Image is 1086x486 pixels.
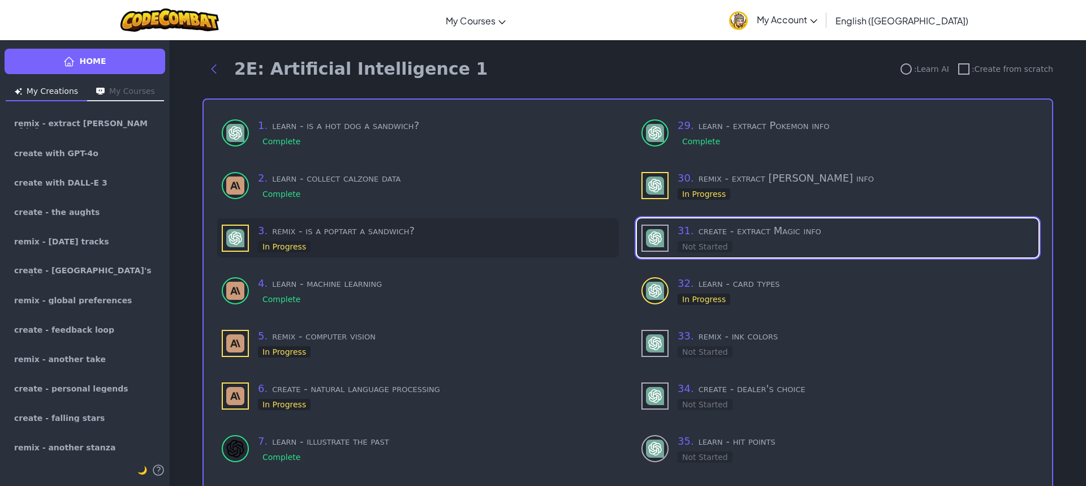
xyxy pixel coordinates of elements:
span: My Account [757,14,817,25]
span: remix - global preferences [14,296,132,304]
span: 34 . [678,382,694,394]
img: GPT-4 [646,387,664,405]
img: GPT-4 [226,124,244,142]
div: learn to use - DALL-E 3 (Complete) [217,429,619,468]
div: learn to use - Claude (Complete) [217,271,619,310]
button: My Creations [6,83,87,101]
span: 32 . [678,277,694,289]
h3: learn - illustrate the past [258,433,614,449]
h3: learn - collect calzone data [258,170,614,186]
span: 30 . [678,172,694,184]
a: create - [GEOGRAPHIC_DATA]'s preferences [5,257,165,285]
a: create - falling stars [5,405,165,432]
span: Home [79,55,106,67]
span: 33 . [678,330,694,342]
div: In Progress [258,346,311,358]
a: Home [5,49,165,74]
div: Complete [258,136,305,147]
div: Complete [678,136,725,147]
img: GPT-4 [646,282,664,300]
img: GPT-4 [226,229,244,247]
span: remix - extract [PERSON_NAME] info [14,119,156,128]
a: remix - another take [5,346,165,373]
span: remix - [DATE] tracks [14,238,109,246]
a: remix - [DATE] tracks [5,228,165,255]
div: use - Claude (In Progress) [217,324,619,363]
a: remix - another stanza [5,434,165,461]
a: My Account [723,2,823,38]
a: create with DALL-E 3 [5,169,165,196]
img: GPT-4 [646,177,664,195]
div: Not Started [678,241,732,252]
span: create - the aughts [14,208,100,216]
div: In Progress [678,188,730,200]
img: CodeCombat logo [120,8,219,32]
span: 5 . [258,330,268,342]
h1: 2E: Artificial Intelligence 1 [234,59,488,79]
span: : Learn AI [914,63,949,75]
span: 35 . [678,435,694,447]
a: remix - extract [PERSON_NAME] info [5,110,165,137]
div: In Progress [678,294,730,305]
div: Not Started [678,346,732,358]
img: Claude [226,282,244,300]
div: learn to use - GPT-4 (Not Started) [637,429,1038,468]
span: remix - another stanza [14,444,115,451]
span: My Courses [446,15,495,27]
div: use - GPT-4 (Not Started) [637,218,1038,257]
h3: learn - machine learning [258,276,614,291]
img: Claude [226,387,244,405]
div: Complete [258,294,305,305]
a: English ([GEOGRAPHIC_DATA]) [830,5,974,36]
a: My Courses [440,5,511,36]
h3: create - extract Magic info [678,223,1034,239]
a: create - feedback loop [5,316,165,343]
div: use - GPT-4 (In Progress) [217,218,619,257]
div: Complete [258,451,305,463]
span: English ([GEOGRAPHIC_DATA]) [835,15,968,27]
h3: learn - hit points [678,433,1034,449]
div: Complete [258,188,305,200]
div: use - GPT-4 (Not Started) [637,376,1038,415]
span: create - falling stars [14,414,105,422]
img: GPT-4 [646,334,664,352]
span: remix - another take [14,355,106,363]
img: Icon [15,88,22,95]
span: 1 . [258,119,268,131]
span: create - personal legends [14,385,128,393]
span: 6 . [258,382,268,394]
span: 3 . [258,225,268,236]
div: In Progress [258,241,311,252]
div: learn to use - Claude (Complete) [217,166,619,205]
div: learn to use - GPT-4 (Complete) [637,113,1038,152]
a: create - the aughts [5,199,165,226]
span: create with GPT-4o [14,149,98,157]
h3: remix - is a poptart a sandwich? [258,223,614,239]
h3: create - natural language processing [258,381,614,397]
span: 7 . [258,435,268,447]
span: 🌙 [137,466,147,475]
span: 2 . [258,172,268,184]
div: use - GPT-4 (In Progress) [637,166,1038,205]
div: use - GPT-4 (Not Started) [637,324,1038,363]
a: create - personal legends [5,375,165,402]
span: : Create from scratch [972,63,1053,75]
img: GPT-4 [646,229,664,247]
button: Back to modules [202,58,225,80]
img: Icon [96,88,105,95]
div: Not Started [678,399,732,410]
span: 31 . [678,225,694,236]
button: My Courses [87,83,164,101]
h3: learn - extract Pokemon info [678,118,1034,134]
img: Claude [226,177,244,195]
button: 🌙 [137,463,147,477]
a: remix - global preferences [5,287,165,314]
div: Not Started [678,451,732,463]
img: avatar [729,11,748,30]
div: In Progress [258,399,311,410]
img: DALL-E 3 [226,440,244,458]
h3: create - dealer's choice [678,381,1034,397]
h3: learn - is a hot dog a sandwich? [258,118,614,134]
span: create - [GEOGRAPHIC_DATA]'s preferences [14,266,156,276]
